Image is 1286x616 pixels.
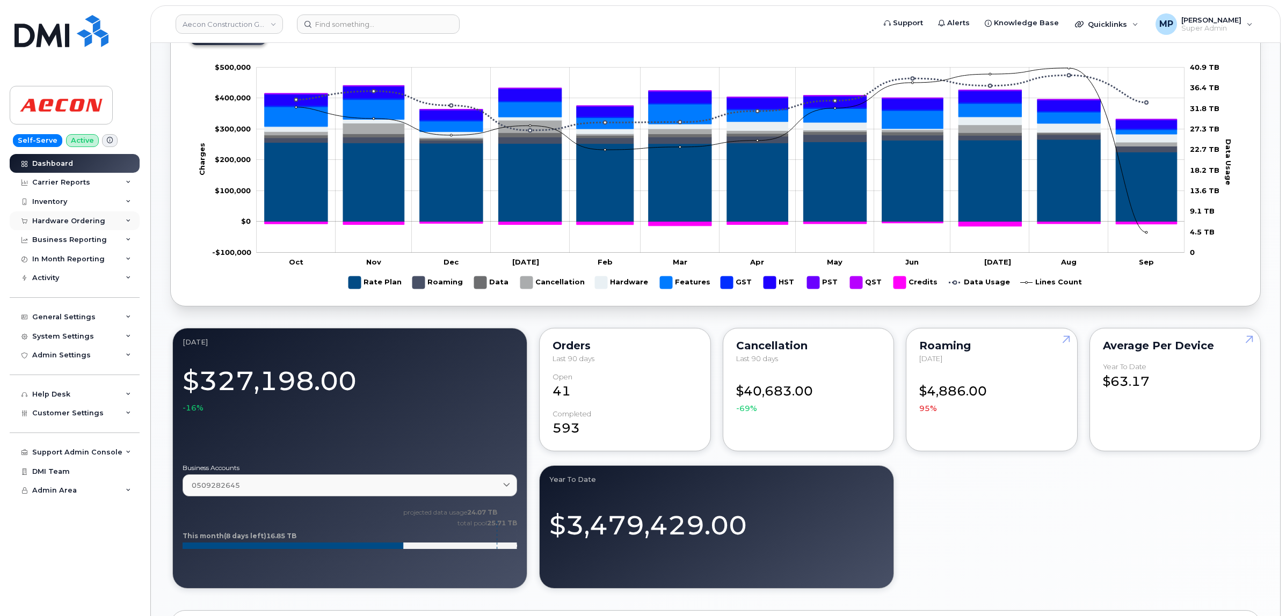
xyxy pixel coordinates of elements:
[183,338,517,347] div: September 2025
[457,519,517,527] text: total pool
[1103,363,1248,391] div: $63.17
[412,272,463,293] g: Roaming
[192,480,240,490] span: 0509282645
[183,474,517,496] a: 0509282645
[241,217,251,226] g: $0
[1181,24,1241,33] span: Super Admin
[876,12,931,34] a: Support
[1148,13,1260,35] div: Michael Partack
[598,258,613,266] tspan: Feb
[850,272,883,293] g: QST
[750,258,765,266] tspan: Apr
[215,186,251,195] g: $0
[1190,145,1219,153] tspan: 22.7 TB
[736,354,778,363] span: Last 90 days
[265,100,1177,134] g: Features
[553,373,572,381] div: Open
[919,373,1064,414] div: $4,886.00
[947,18,970,28] span: Alerts
[289,258,304,266] tspan: Oct
[474,272,510,293] g: Data
[176,14,283,34] a: Aecon Construction Group Inc
[265,140,1177,222] g: Rate Plan
[721,272,753,293] g: GST
[1103,341,1248,350] div: Average per Device
[297,14,460,34] input: Find something...
[1088,20,1127,28] span: Quicklinks
[1190,104,1219,113] tspan: 31.8 TB
[224,532,266,540] tspan: (8 days left)
[183,360,517,413] div: $327,198.00
[1067,13,1146,35] div: Quicklinks
[893,272,938,293] g: Credits
[1190,207,1215,215] tspan: 9.1 TB
[403,508,497,516] text: projected data usage
[487,519,517,527] tspan: 25.71 TB
[736,403,757,414] span: -69%
[1060,258,1077,266] tspan: Aug
[215,156,251,164] g: $0
[595,272,649,293] g: Hardware
[553,410,698,438] div: 593
[266,532,296,540] tspan: 16.85 TB
[931,12,977,34] a: Alerts
[513,258,540,266] tspan: [DATE]
[467,508,497,516] tspan: 24.07 TB
[919,354,942,363] span: [DATE]
[994,18,1059,28] span: Knowledge Base
[520,272,585,293] g: Cancellation
[183,465,517,471] label: Business Accounts
[183,532,224,540] tspan: This month
[919,403,937,414] span: 95%
[215,186,251,195] tspan: $100,000
[827,258,843,266] tspan: May
[919,341,1064,350] div: Roaming
[1190,83,1219,92] tspan: 36.4 TB
[265,117,1177,142] g: Hardware
[265,98,1177,130] g: GST
[265,135,1177,152] g: Roaming
[553,410,591,418] div: completed
[977,12,1066,34] a: Knowledge Base
[1020,272,1082,293] g: Lines Count
[215,156,251,164] tspan: $200,000
[444,258,460,266] tspan: Dec
[1181,16,1241,24] span: [PERSON_NAME]
[183,402,204,413] span: -16%
[265,87,1177,129] g: HST
[553,373,698,401] div: 41
[215,63,251,71] tspan: $500,000
[660,272,710,293] g: Features
[553,341,698,350] div: Orders
[265,86,1177,120] g: QST
[1190,166,1219,174] tspan: 18.2 TB
[1190,228,1215,236] tspan: 4.5 TB
[549,497,884,544] div: $3,479,429.00
[265,120,1177,146] g: Cancellation
[366,258,381,266] tspan: Nov
[673,258,687,266] tspan: Mar
[1225,139,1233,185] tspan: Data Usage
[905,258,919,266] tspan: Jun
[1190,63,1219,71] tspan: 40.9 TB
[212,248,251,256] tspan: -$100,000
[212,248,251,256] g: $0
[949,272,1010,293] g: Data Usage
[1159,18,1173,31] span: MP
[1190,124,1219,133] tspan: 27.3 TB
[1139,258,1154,266] tspan: Sep
[215,124,251,133] g: $0
[893,18,923,28] span: Support
[736,341,881,350] div: Cancellation
[764,272,796,293] g: HST
[265,86,1177,120] g: PST
[215,63,251,71] g: $0
[549,475,884,484] div: Year to Date
[198,143,206,175] tspan: Charges
[736,373,881,414] div: $40,683.00
[553,354,594,363] span: Last 90 days
[1190,248,1195,256] tspan: 0
[215,94,251,102] g: $0
[348,272,1082,293] g: Legend
[1103,363,1146,371] div: Year to Date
